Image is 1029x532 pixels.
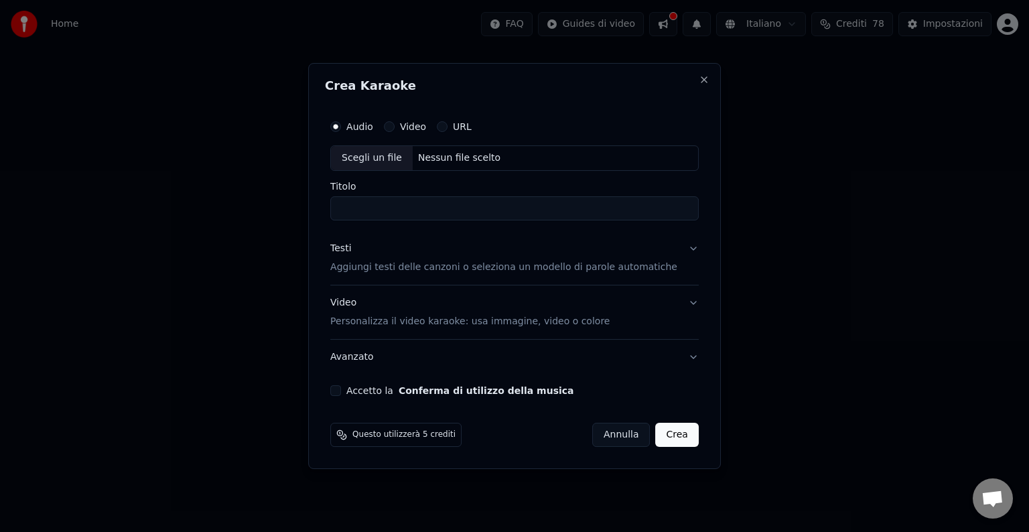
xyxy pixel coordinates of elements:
[330,242,351,255] div: Testi
[330,231,699,285] button: TestiAggiungi testi delle canzoni o seleziona un modello di parole automatiche
[346,122,373,131] label: Audio
[330,315,610,328] p: Personalizza il video karaoke: usa immagine, video o colore
[400,122,426,131] label: Video
[656,423,699,447] button: Crea
[330,261,677,274] p: Aggiungi testi delle canzoni o seleziona un modello di parole automatiche
[330,296,610,328] div: Video
[592,423,650,447] button: Annulla
[413,151,506,165] div: Nessun file scelto
[453,122,472,131] label: URL
[399,386,574,395] button: Accetto la
[325,80,704,92] h2: Crea Karaoke
[352,429,456,440] span: Questo utilizzerà 5 crediti
[331,146,413,170] div: Scegli un file
[330,285,699,339] button: VideoPersonalizza il video karaoke: usa immagine, video o colore
[346,386,573,395] label: Accetto la
[330,182,699,191] label: Titolo
[330,340,699,375] button: Avanzato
